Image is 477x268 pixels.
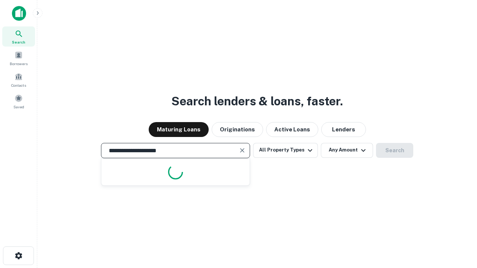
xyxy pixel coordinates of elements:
[171,92,343,110] h3: Search lenders & loans, faster.
[321,122,366,137] button: Lenders
[2,26,35,47] a: Search
[149,122,209,137] button: Maturing Loans
[10,61,28,67] span: Borrowers
[253,143,318,158] button: All Property Types
[2,91,35,111] a: Saved
[2,70,35,90] a: Contacts
[12,39,25,45] span: Search
[12,6,26,21] img: capitalize-icon.png
[13,104,24,110] span: Saved
[321,143,373,158] button: Any Amount
[237,145,247,156] button: Clear
[266,122,318,137] button: Active Loans
[11,82,26,88] span: Contacts
[440,208,477,244] iframe: Chat Widget
[212,122,263,137] button: Originations
[2,48,35,68] a: Borrowers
